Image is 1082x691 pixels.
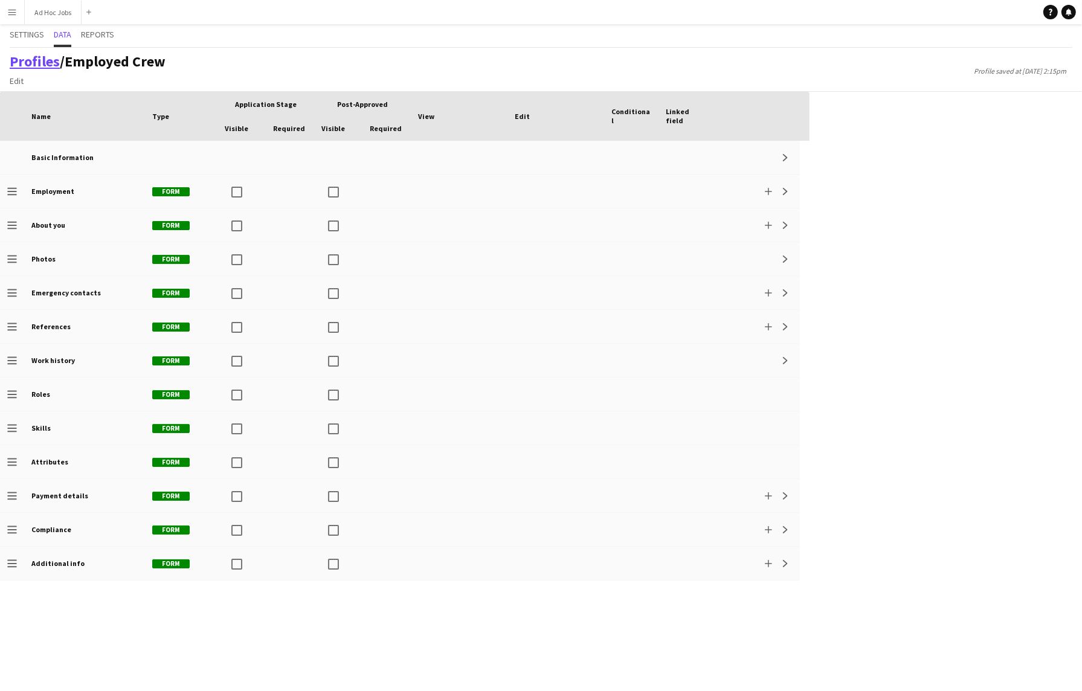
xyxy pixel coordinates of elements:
span: Form [152,289,190,298]
button: Ad Hoc Jobs [25,1,82,24]
span: Edit [515,112,530,121]
b: Photos [31,254,56,263]
b: Compliance [31,525,71,534]
span: Form [152,525,190,535]
span: View [418,112,434,121]
span: Form [152,424,190,433]
span: Form [152,492,190,501]
b: Employment [31,187,74,196]
b: About you [31,220,65,230]
span: Edit [10,76,24,86]
b: Roles [31,390,50,399]
span: Form [152,187,190,196]
span: Conditional [611,107,651,125]
span: Form [152,356,190,365]
span: Visible [225,124,248,133]
span: Reports [81,30,114,39]
b: Basic Information [31,153,94,162]
a: Profiles [10,52,60,71]
span: Form [152,323,190,332]
b: Emergency contacts [31,288,101,297]
b: Attributes [31,457,68,466]
span: Employed Crew [65,52,166,71]
span: Form [152,221,190,230]
h1: / [10,53,166,71]
span: Form [152,390,190,399]
span: Application stage [235,100,297,109]
span: Name [31,112,51,121]
b: Payment details [31,491,88,500]
b: Skills [31,423,51,432]
span: Data [54,30,71,39]
span: Required [273,124,305,133]
span: Required [370,124,402,133]
span: Visible [321,124,345,133]
span: Type [152,112,169,121]
a: Edit [5,73,28,89]
b: Additional info [31,559,85,568]
span: Form [152,255,190,264]
span: Post-Approved [337,100,388,109]
span: Form [152,458,190,467]
b: References [31,322,71,331]
span: Form [152,559,190,568]
b: Work history [31,356,75,365]
span: Profile saved at [DATE] 2:15pm [968,66,1072,76]
span: Settings [10,30,44,39]
span: Linked field [666,107,706,125]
